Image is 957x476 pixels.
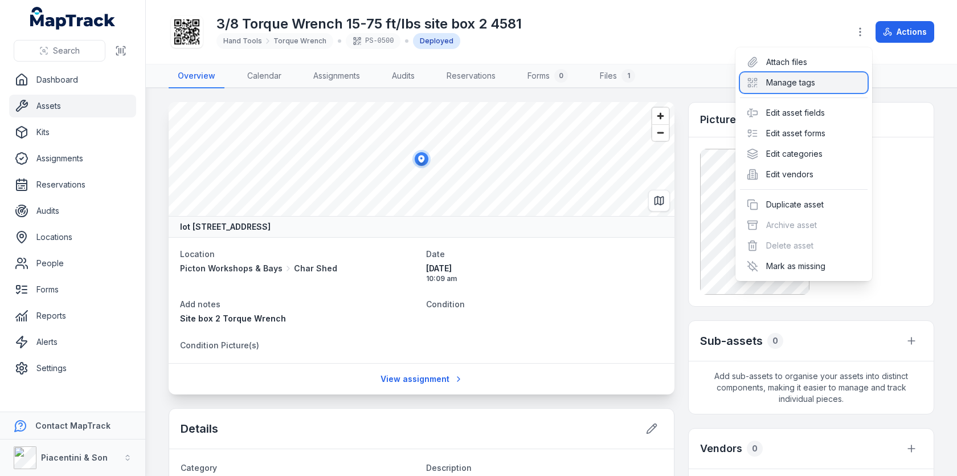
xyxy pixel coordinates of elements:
div: Duplicate asset [740,194,868,215]
div: Edit asset forms [740,123,868,144]
div: Archive asset [740,215,868,235]
div: Edit categories [740,144,868,164]
div: Delete asset [740,235,868,256]
div: Mark as missing [740,256,868,276]
div: Attach files [740,52,868,72]
div: Edit vendors [740,164,868,185]
div: Manage tags [740,72,868,93]
div: Edit asset fields [740,103,868,123]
